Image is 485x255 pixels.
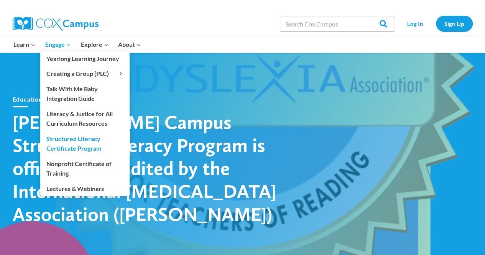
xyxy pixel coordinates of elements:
[399,16,432,31] a: Log In
[40,66,130,81] button: Child menu of Creating a Group (PLC)
[436,16,473,31] a: Sign Up
[9,36,146,53] nav: Primary Navigation
[9,36,41,53] button: Child menu of Learn
[40,36,76,53] button: Child menu of Engage
[40,131,130,156] a: Structured Literacy Certificate Program
[40,81,130,106] a: Talk With Me Baby Integration Guide
[40,156,130,181] a: Nonprofit Certificate of Training
[13,110,281,225] h1: [PERSON_NAME] Campus Structured Literacy Program is officially accredited by the International [M...
[113,36,146,53] button: Child menu of About
[40,106,130,131] a: Literacy & Justice for All Curriculum Resources
[399,16,473,31] nav: Secondary Navigation
[13,17,99,31] img: Cox Campus
[280,16,395,31] input: Search Cox Campus
[40,181,130,196] a: Lectures & Webinars
[76,36,113,53] button: Child menu of Explore
[13,95,43,103] a: Education
[40,51,130,66] a: Yearlong Learning Journey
